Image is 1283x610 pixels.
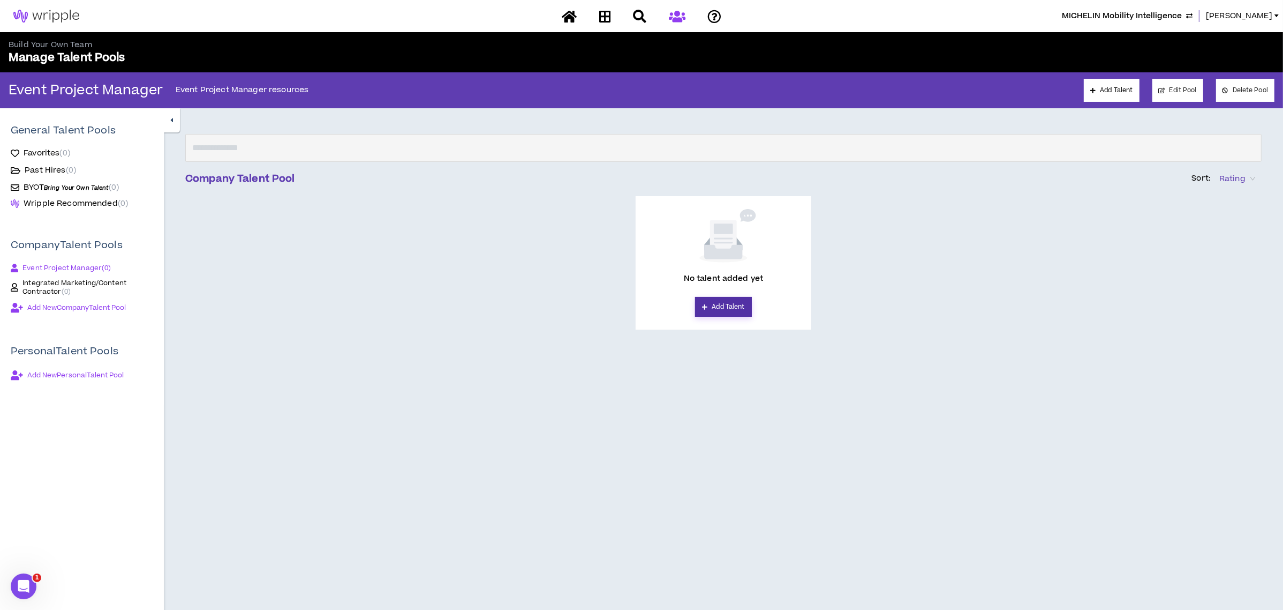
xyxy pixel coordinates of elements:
[695,297,751,317] a: Add Talent
[22,279,153,296] span: Integrated Marketing/Content Contractor
[1084,79,1139,102] a: Add Talent
[44,184,109,192] span: Bring Your Own Talent
[11,279,153,296] a: Integrated Marketing/Content Contractor(0)
[59,147,70,159] span: ( 0 )
[24,198,128,209] span: Wripple Recommended
[66,165,76,176] span: ( 0 )
[22,264,111,272] span: Event Project Manager
[1062,10,1193,22] button: MICHELIN Mobility Intelligence
[11,147,70,160] a: Favorites(0)
[11,123,116,138] p: General Talent Pools
[11,198,128,209] a: Wripple Recommended(0)
[9,50,641,65] p: Manage Talent Pools
[11,574,36,599] iframe: Intercom live chat
[24,148,70,159] span: Favorites
[27,303,126,312] span: Add New Company Talent Pool
[1152,79,1203,102] button: Edit Pool
[11,238,153,253] p: Company Talent Pools
[1191,173,1211,184] p: Sort:
[25,165,76,176] span: Past Hires
[11,368,124,383] button: Add NewPersonalTalent Pool
[9,82,163,99] p: Event Project Manager
[11,300,126,315] button: Add NewCompanyTalent Pool
[118,198,128,209] span: ( 0 )
[185,172,298,187] p: Company Talent Pool
[62,287,71,296] span: ( 0 )
[1062,10,1182,22] span: MICHELIN Mobility Intelligence
[684,273,764,297] p: No talent added yet
[176,84,308,96] p: Event Project Manager resources
[11,164,76,177] a: Past Hires(0)
[24,182,109,193] span: BYOT
[109,182,119,193] span: ( 0 )
[9,40,641,50] p: Build Your Own Team
[33,574,41,582] span: 1
[1206,10,1272,22] span: [PERSON_NAME]
[11,344,153,359] p: Personal Talent Pools
[1219,171,1255,187] span: Rating
[11,181,119,194] a: BYOTBring Your Own Talent(0)
[27,371,124,380] span: Add New Personal Talent Pool
[102,263,111,273] span: ( 0 )
[11,262,153,274] a: Event Project Manager(0)
[1216,79,1274,102] button: Delete Pool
